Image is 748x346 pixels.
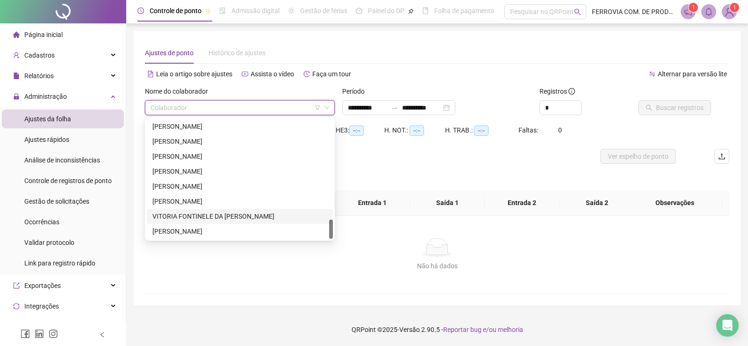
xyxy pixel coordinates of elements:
div: YURI DOS SANTOS SOUSA [147,224,333,239]
span: Gestão de férias [300,7,347,15]
span: file [13,73,20,79]
div: [PERSON_NAME] [152,226,327,236]
span: Faltas: [518,126,539,134]
div: VITORIA FONTINELE DA [PERSON_NAME] [152,211,327,221]
span: Observações [635,198,715,208]
div: Open Intercom Messenger [716,314,739,337]
span: Leia o artigo sobre ajustes [156,70,232,78]
span: notification [684,7,692,16]
button: Buscar registros [638,100,711,115]
div: PEDRO URI GOMES DE MATOS [147,134,333,149]
span: lock [13,93,20,100]
span: Relatórios [24,72,54,80]
span: pushpin [408,8,414,14]
sup: 1 [689,3,698,12]
th: Entrada 1 [335,190,410,216]
div: NILZA FERREIRA DOS SANTOS [147,119,333,134]
div: HE 3: [336,125,384,136]
span: 1 [692,4,695,11]
span: Gestão de solicitações [24,198,89,205]
sup: Atualize o seu contato no menu Meus Dados [730,3,739,12]
span: upload [718,153,726,160]
span: info-circle [568,88,575,95]
div: [PERSON_NAME] [152,166,327,177]
span: clock-circle [137,7,144,14]
span: Alternar para versão lite [658,70,727,78]
span: facebook [21,329,30,339]
span: dashboard [356,7,362,14]
button: Ver espelho de ponto [600,149,676,164]
span: Ocorrências [24,218,59,226]
th: Saída 1 [410,190,485,216]
span: Exportações [24,282,61,289]
span: FERROVIA COM. DE PRODUTOS ÓPTICOS LTDA [592,7,675,17]
span: book [422,7,429,14]
th: Observações [627,190,722,216]
div: [PERSON_NAME] [152,151,327,162]
span: search [574,8,581,15]
span: Ajustes de ponto [145,49,194,57]
span: sync [13,303,20,309]
div: TULIO AUGUSTO ATAIDE TENÓRIO [147,179,333,194]
span: Análise de inconsistências [24,156,100,164]
div: [PERSON_NAME] [152,196,327,206]
span: Controle de ponto [150,7,201,15]
div: H. NOT.: [384,125,445,136]
div: H. TRAB.: [445,125,518,136]
span: --:-- [349,125,364,136]
span: Painel do DP [368,7,404,15]
span: Validar protocolo [24,239,74,246]
span: Link para registro rápido [24,259,95,267]
span: 1 [733,4,736,11]
span: Página inicial [24,31,63,38]
img: 83690 [722,5,736,19]
span: Histórico de ajustes [209,49,266,57]
span: Controle de registros de ponto [24,177,112,184]
th: Saída 2 [560,190,634,216]
div: VITORIA FONTINELE DA SILVA [147,209,333,224]
span: linkedin [35,329,44,339]
span: export [13,282,20,289]
span: history [303,71,310,77]
span: swap [649,71,655,77]
div: SONIA DE SOUSA SILVA [147,164,333,179]
div: [PERSON_NAME] [152,136,327,147]
th: Entrada 2 [485,190,560,216]
footer: QRPoint © 2025 - 2.90.5 - [126,313,748,346]
span: Faça um tour [312,70,351,78]
div: [PERSON_NAME] [152,121,327,132]
span: instagram [49,329,58,339]
div: ROBERTA DOS SANTOS MARTINS [147,149,333,164]
span: Admissão digital [231,7,280,15]
span: home [13,31,20,38]
span: swap-right [391,104,398,111]
div: VITORIA ALVES LIMA [147,194,333,209]
span: Ajustes rápidos [24,136,69,143]
span: user-add [13,52,20,59]
span: file-done [219,7,226,14]
span: --:-- [410,125,424,136]
span: file-text [147,71,154,77]
span: to [391,104,398,111]
label: Nome do colaborador [145,86,214,96]
span: pushpin [205,8,211,14]
span: Administração [24,93,67,100]
span: Acesso à API [24,323,62,331]
span: left [99,331,106,338]
div: Não há dados [156,261,718,271]
span: filter [315,105,320,110]
label: Período [342,86,371,96]
span: Assista o vídeo [251,70,294,78]
div: [PERSON_NAME] [152,181,327,191]
span: --:-- [474,125,489,136]
span: down [324,105,330,110]
span: Cadastros [24,52,55,59]
span: Versão [399,326,420,333]
span: youtube [242,71,248,77]
span: Folha de pagamento [434,7,494,15]
span: Ajustes da folha [24,115,71,123]
span: sun [288,7,295,14]
span: Integrações [24,302,59,310]
span: Reportar bug e/ou melhoria [443,326,523,333]
span: bell [705,7,713,16]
